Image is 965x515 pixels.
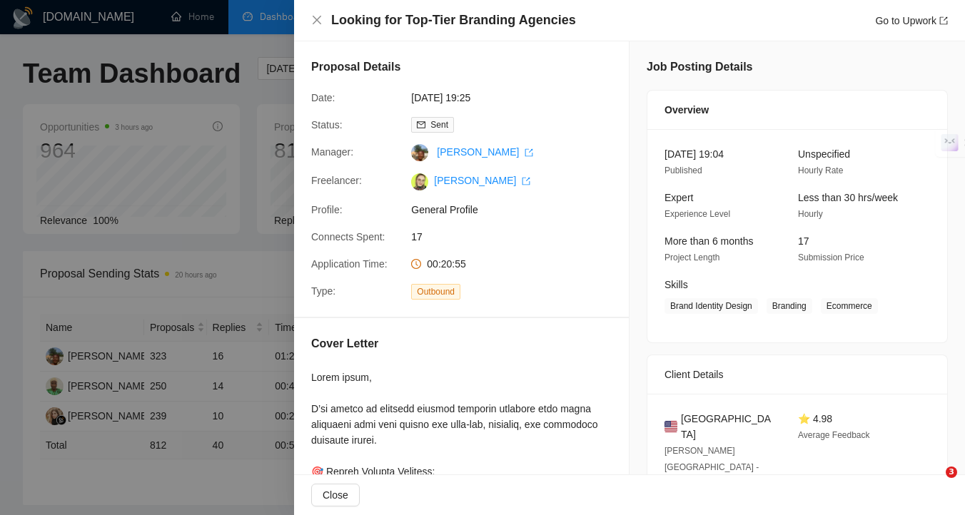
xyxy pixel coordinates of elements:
[665,419,677,434] img: 🇺🇸
[331,11,576,29] h4: Looking for Top-Tier Branding Agencies
[311,92,335,103] span: Date:
[665,148,724,160] span: [DATE] 19:04
[411,90,625,106] span: [DATE] 19:25
[311,14,323,26] span: close
[665,235,754,247] span: More than 6 months
[798,253,864,262] span: Submission Price
[647,58,752,76] h5: Job Posting Details
[417,121,425,129] span: mail
[311,119,343,131] span: Status:
[311,335,378,352] h5: Cover Letter
[311,258,388,270] span: Application Time:
[427,258,466,270] span: 00:20:55
[411,229,625,245] span: 17
[939,16,948,25] span: export
[798,235,809,247] span: 17
[798,430,870,440] span: Average Feedback
[875,15,948,26] a: Go to Upworkexport
[311,58,400,76] h5: Proposal Details
[311,146,353,158] span: Manager:
[411,173,428,190] img: c1ANJdDIEFa5DN5yolPp7_u0ZhHZCEfhnwVqSjyrCV9hqZg5SCKUb7hD_oUrqvcJOM
[798,165,843,175] span: Hourly Rate
[681,411,775,442] span: [GEOGRAPHIC_DATA]
[434,175,530,186] a: [PERSON_NAME] export
[665,298,758,314] span: Brand Identity Design
[821,298,878,314] span: Ecommerce
[437,146,533,158] a: [PERSON_NAME] export
[311,14,323,26] button: Close
[665,253,719,262] span: Project Length
[311,231,385,243] span: Connects Spent:
[665,446,759,472] span: [PERSON_NAME][GEOGRAPHIC_DATA] -
[665,279,688,290] span: Skills
[665,355,930,394] div: Client Details
[525,148,533,157] span: export
[665,192,693,203] span: Expert
[665,165,702,175] span: Published
[946,466,957,478] span: 3
[323,487,348,503] span: Close
[430,120,448,130] span: Sent
[311,484,360,506] button: Close
[522,177,530,185] span: export
[311,285,335,297] span: Type:
[798,148,850,160] span: Unspecified
[916,466,951,501] iframe: Intercom live chat
[665,102,709,118] span: Overview
[411,259,421,269] span: clock-circle
[798,413,832,424] span: ⭐ 4.98
[411,284,460,300] span: Outbound
[311,204,343,215] span: Profile:
[798,209,823,219] span: Hourly
[767,298,812,314] span: Branding
[411,202,625,218] span: General Profile
[798,192,898,203] span: Less than 30 hrs/week
[665,209,730,219] span: Experience Level
[311,175,362,186] span: Freelancer:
